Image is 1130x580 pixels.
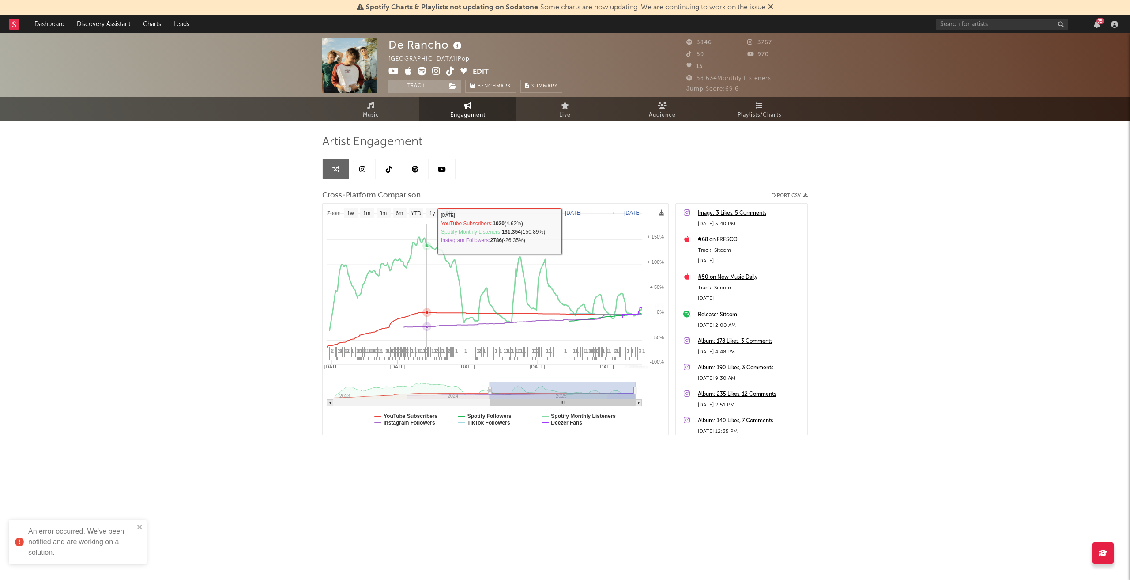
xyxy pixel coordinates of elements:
[465,80,516,93] a: Benchmark
[575,348,578,353] span: 1
[936,19,1068,30] input: Search for artists
[28,15,71,33] a: Dashboard
[28,526,134,558] div: An error occurred. We've been notified and are working on a solution.
[546,348,549,353] span: 1
[356,348,359,353] span: 1
[627,348,629,353] span: 1
[423,348,426,353] span: 1
[588,348,591,353] span: 1
[517,348,520,353] span: 1
[650,304,664,310] text: + 10%
[650,284,664,290] text: + 50%
[698,219,803,229] div: [DATE] 5:40 PM
[698,426,803,437] div: [DATE] 12:35 PM
[698,272,803,283] div: #50 on New Music Daily
[698,293,803,304] div: [DATE]
[698,336,803,347] a: Album: 178 Likes, 3 Comments
[564,348,567,353] span: 1
[363,210,371,216] text: 1m
[366,4,765,11] span: : Some charts are now updating. We are continuing to work on the issue
[585,348,588,353] span: 1
[698,245,803,256] div: Track: Sitcom
[322,190,421,201] span: Cross-Platform Comparison
[698,310,803,320] a: Release: Sitcom
[628,364,645,369] text: 18. Sep
[441,348,443,353] span: 1
[711,97,808,121] a: Playlists/Charts
[405,348,408,353] span: 1
[649,110,676,121] span: Audience
[384,413,438,419] text: YouTube Subscribers
[499,348,502,353] span: 1
[549,348,551,353] span: 1
[698,389,803,400] div: Album: 235 Likes, 12 Comments
[624,210,641,216] text: [DATE]
[137,523,143,532] button: close
[495,348,497,353] span: 1
[365,348,367,353] span: 1
[534,348,536,353] span: 1
[71,15,137,33] a: Discovery Assistant
[393,348,395,353] span: 1
[647,259,664,265] text: + 100%
[331,348,333,353] span: 1
[655,312,664,317] text: -5%
[446,348,448,353] span: 2
[698,416,803,426] a: Album: 140 Likes, 7 Comments
[396,348,399,353] span: 1
[624,364,638,369] text: 4. Sep
[388,38,464,52] div: De Rancho
[167,15,196,33] a: Leads
[436,348,438,353] span: 2
[388,80,444,93] button: Track
[610,210,615,216] text: →
[390,348,392,353] span: 1
[347,348,350,353] span: 2
[511,348,513,353] span: 1
[686,64,703,69] span: 15
[366,4,538,11] span: Spotify Charts & Playlists not updating on Sodatone
[559,110,571,121] span: Live
[698,347,803,357] div: [DATE] 4:48 PM
[698,363,803,373] a: Album: 190 Likes, 3 Comments
[606,348,609,353] span: 1
[650,359,664,364] text: -100%
[698,256,803,266] div: [DATE]
[747,40,772,45] span: 3767
[629,364,645,369] text: 20. Sep
[445,210,452,216] text: All
[551,413,616,419] text: Spotify Monthly Listeners
[633,364,649,369] text: 30. Sep
[324,364,340,369] text: [DATE]
[698,320,803,331] div: [DATE] 2:00 AM
[434,348,437,353] span: 1
[627,364,644,369] text: 16. Sep
[431,348,434,353] span: 1
[390,364,406,369] text: [DATE]
[399,348,402,353] span: 1
[686,76,771,81] span: 58.634 Monthly Listeners
[631,348,633,353] span: 1
[419,97,516,121] a: Engagement
[698,208,803,219] a: Image: 3 Likes, 5 Comments
[565,210,582,216] text: [DATE]
[652,335,664,340] text: -50%
[437,348,440,353] span: 1
[322,97,419,121] a: Music
[584,348,586,353] span: 1
[608,348,611,353] span: 1
[531,84,557,89] span: Summary
[599,364,614,369] text: [DATE]
[467,413,512,419] text: Spotify Followers
[686,86,739,92] span: Jump Score: 69.6
[625,364,642,369] text: 12. Sep
[473,67,489,78] button: Edit
[338,348,340,353] span: 1
[626,364,643,369] text: 14. Sep
[698,373,803,384] div: [DATE] 9:30 AM
[698,400,803,410] div: [DATE] 2:51 PM
[426,348,429,353] span: 1
[363,110,379,121] span: Music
